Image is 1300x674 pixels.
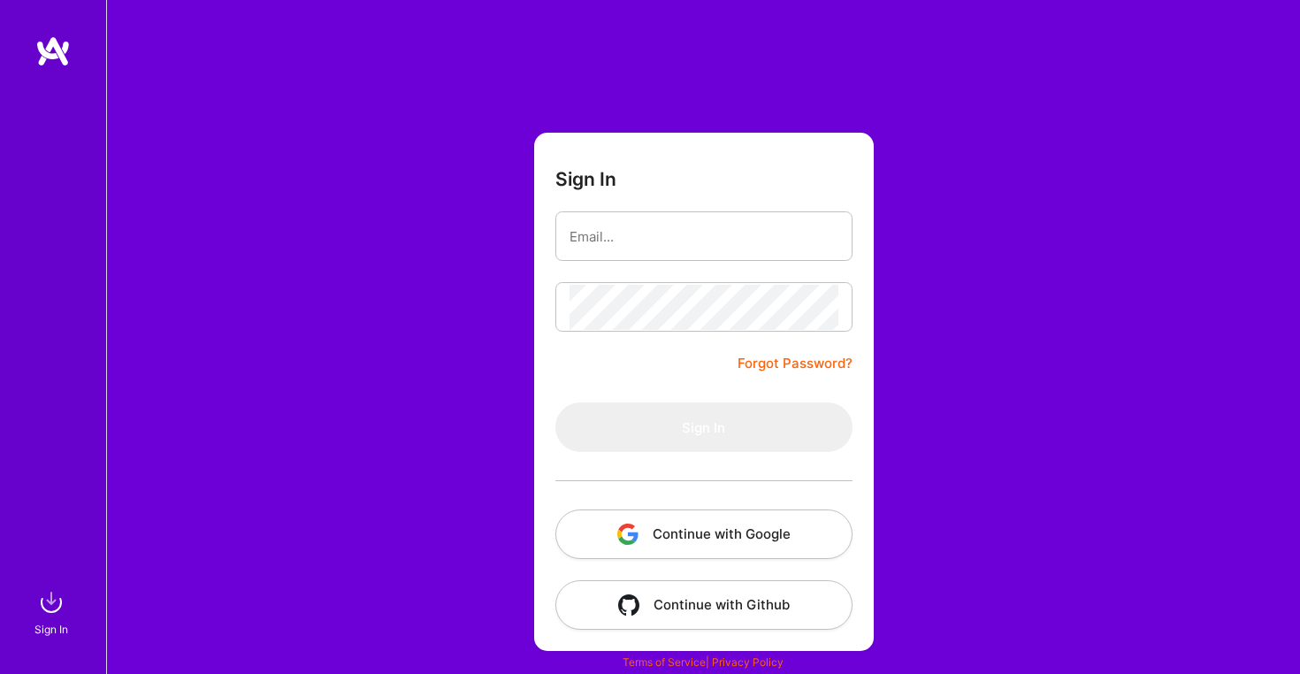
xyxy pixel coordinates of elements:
[34,585,69,620] img: sign in
[712,655,784,669] a: Privacy Policy
[106,621,1300,665] div: © 2025 ATeams Inc., All rights reserved.
[555,580,853,630] button: Continue with Github
[37,585,69,639] a: sign inSign In
[555,402,853,452] button: Sign In
[555,509,853,559] button: Continue with Google
[570,214,838,259] input: Email...
[35,35,71,67] img: logo
[738,353,853,374] a: Forgot Password?
[623,655,784,669] span: |
[34,620,68,639] div: Sign In
[555,168,616,190] h3: Sign In
[623,655,706,669] a: Terms of Service
[618,594,639,616] img: icon
[617,524,639,545] img: icon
